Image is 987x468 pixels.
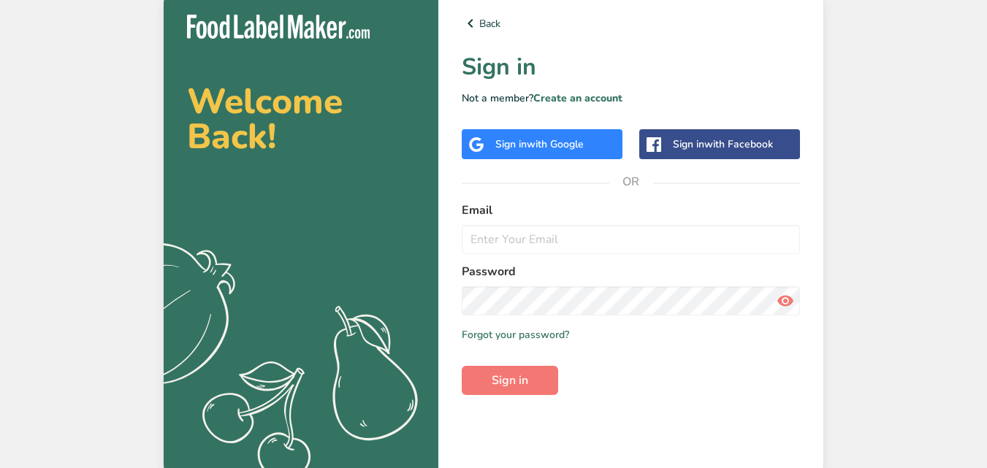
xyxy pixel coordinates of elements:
span: Sign in [492,372,528,389]
input: Enter Your Email [462,225,800,254]
h2: Welcome Back! [187,84,415,154]
img: Food Label Maker [187,15,370,39]
span: with Facebook [704,137,773,151]
div: Sign in [495,137,584,152]
label: Email [462,202,800,219]
button: Sign in [462,366,558,395]
a: Create an account [533,91,622,105]
a: Back [462,15,800,32]
div: Sign in [673,137,773,152]
p: Not a member? [462,91,800,106]
label: Password [462,263,800,280]
h1: Sign in [462,50,800,85]
a: Forgot your password? [462,327,569,342]
span: OR [609,160,653,204]
span: with Google [527,137,584,151]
